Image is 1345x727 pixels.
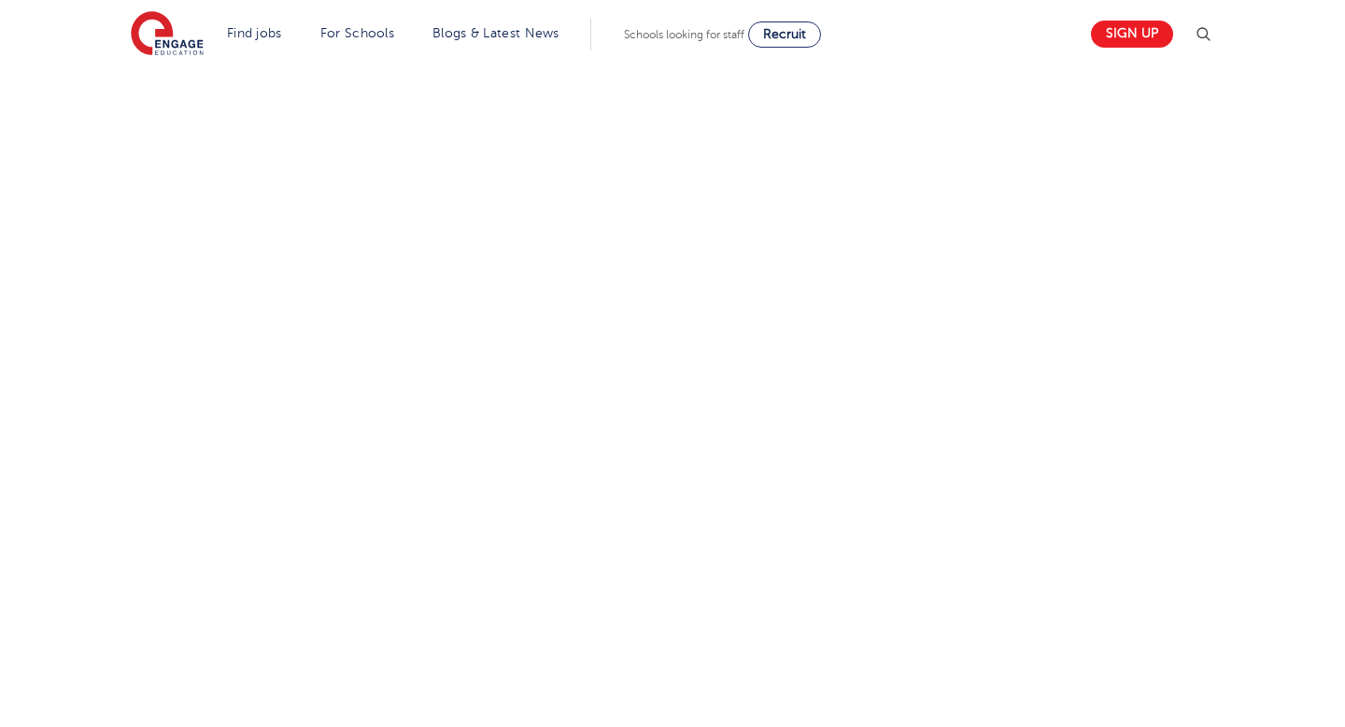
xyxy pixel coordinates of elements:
a: Sign up [1091,21,1173,48]
a: Recruit [748,21,821,48]
a: Blogs & Latest News [432,26,559,40]
span: Schools looking for staff [624,28,744,41]
img: Engage Education [131,11,204,58]
span: Recruit [763,27,806,41]
a: Find jobs [227,26,282,40]
a: For Schools [320,26,394,40]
